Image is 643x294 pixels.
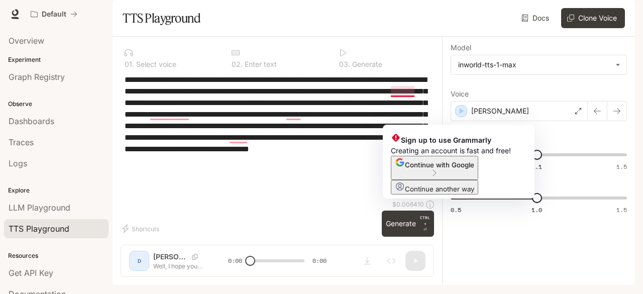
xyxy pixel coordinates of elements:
button: Shortcuts [121,221,163,237]
p: CTRL + [420,215,430,227]
span: 1.5 [616,162,627,171]
p: Select voice [134,61,176,68]
textarea: To enrich screen reader interactions, please activate Accessibility in Grammarly extension settings [125,74,430,189]
p: Generate [350,61,382,68]
button: All workspaces [26,4,82,24]
button: Clone Voice [561,8,625,28]
div: inworld-tts-1-max [458,60,610,70]
p: Enter text [243,61,277,68]
div: inworld-tts-1-max [451,55,626,74]
a: Docs [519,8,553,28]
button: GenerateCTRL +⏎ [382,211,434,237]
span: 0.5 [451,206,461,214]
p: 0 2 . [232,61,243,68]
p: Model [451,44,471,51]
h1: TTS Playground [123,8,200,28]
p: [PERSON_NAME] [471,106,529,116]
span: 1.1 [531,162,542,171]
span: 1.5 [616,206,627,214]
p: 0 1 . [125,61,134,68]
p: 0 3 . [339,61,350,68]
p: Voice [451,90,469,97]
p: ⏎ [420,215,430,233]
p: Default [42,10,66,19]
span: 1.0 [531,206,542,214]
